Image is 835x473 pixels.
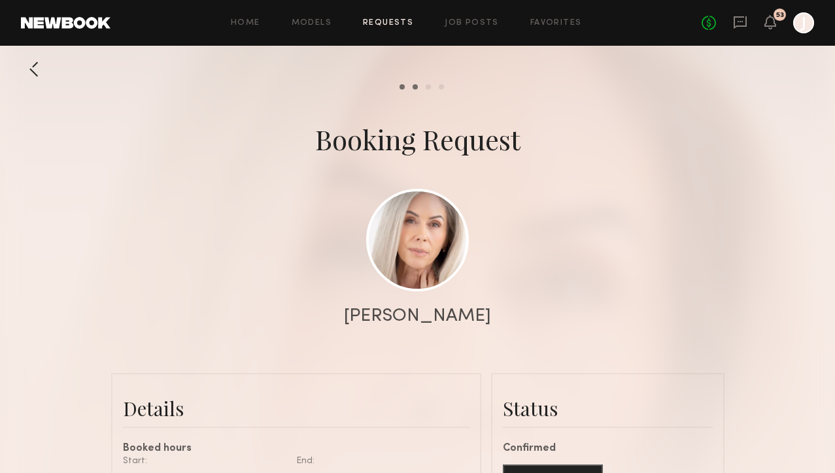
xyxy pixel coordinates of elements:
a: J [793,12,814,33]
div: End: [296,454,460,468]
a: Home [231,19,260,27]
a: Favorites [530,19,582,27]
div: Details [123,395,469,421]
div: Confirmed [503,444,713,454]
a: Models [292,19,332,27]
div: Start: [123,454,286,468]
div: Booked hours [123,444,469,454]
div: [PERSON_NAME] [344,307,491,325]
a: Job Posts [445,19,499,27]
div: Status [503,395,713,421]
a: Requests [363,19,413,27]
div: 53 [776,12,784,19]
div: Booking Request [315,121,520,157]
